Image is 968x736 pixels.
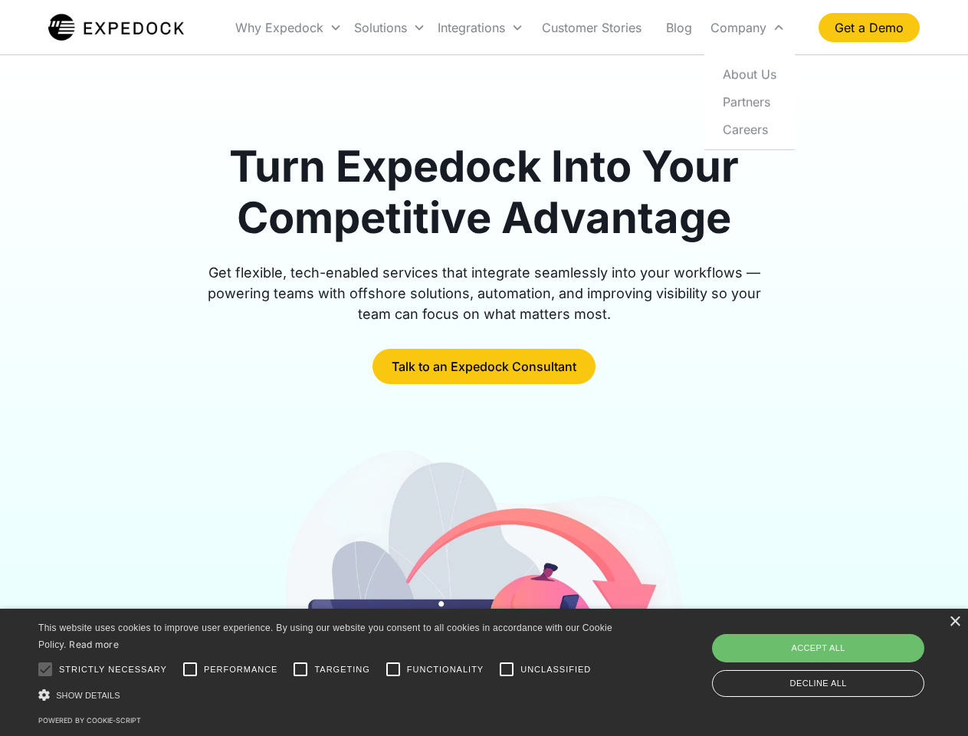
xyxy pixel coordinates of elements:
div: Integrations [438,20,505,35]
span: Show details [56,691,120,700]
div: Show details [38,687,618,703]
div: Why Expedock [229,2,348,54]
a: Customer Stories [530,2,654,54]
a: Powered by cookie-script [38,716,141,724]
div: Integrations [431,2,530,54]
a: Blog [654,2,704,54]
a: Talk to an Expedock Consultant [372,349,596,384]
div: Get flexible, tech-enabled services that integrate seamlessly into your workflows — powering team... [190,262,779,324]
a: Careers [710,115,789,143]
div: Company [704,2,791,54]
a: Partners [710,87,789,115]
span: Targeting [314,663,369,676]
h1: Turn Expedock Into Your Competitive Advantage [190,141,779,244]
div: Why Expedock [235,20,323,35]
span: This website uses cookies to improve user experience. By using our website you consent to all coo... [38,623,612,651]
a: Read more [69,639,119,650]
span: Unclassified [520,663,591,676]
span: Performance [204,663,278,676]
img: Expedock Logo [48,12,184,43]
span: Strictly necessary [59,663,167,676]
a: home [48,12,184,43]
div: Solutions [348,2,431,54]
nav: Company [704,54,795,149]
div: Solutions [354,20,407,35]
iframe: Chat Widget [713,570,968,736]
span: Functionality [407,663,484,676]
a: About Us [710,60,789,87]
div: Company [710,20,766,35]
a: Get a Demo [819,13,920,42]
